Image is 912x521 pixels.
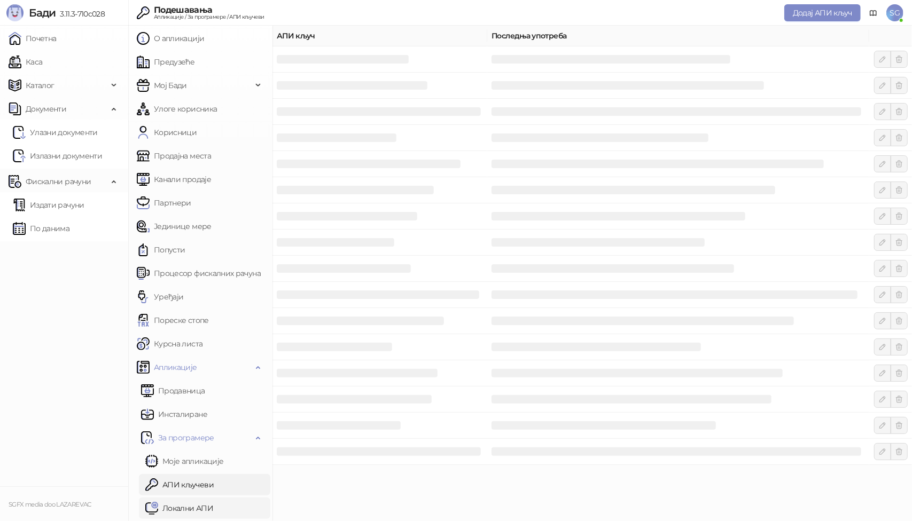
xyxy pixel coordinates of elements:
a: Пореске стопе [137,310,209,331]
a: Канали продаје [137,169,211,190]
a: Документација [865,4,882,21]
span: Додај АПИ кључ [793,8,852,18]
th: АПИ кључ [272,26,487,46]
a: Продајна места [137,145,211,167]
div: Апликације / За програмере / АПИ кључеви [154,14,264,20]
span: Документи [26,98,66,120]
a: Почетна [9,28,57,49]
button: Додај АПИ кључ [784,4,861,21]
span: 3.11.3-710c028 [56,9,105,19]
a: Уређаји [137,286,184,307]
a: Ulazni dokumentiУлазни документи [13,122,98,143]
a: По данима [13,218,69,239]
a: Продавница [141,380,205,401]
span: Мој Бади [154,75,187,96]
span: Фискални рачуни [26,171,91,192]
a: АПИ кључеви [145,474,214,495]
a: Издати рачуни [13,194,84,216]
span: Каталог [26,75,54,96]
div: Подешавања [154,6,264,14]
span: SG [886,4,903,21]
a: Излазни документи [13,145,102,167]
a: Партнери [137,192,191,214]
a: Процесор фискалних рачуна [137,263,261,284]
th: Последња употреба [487,26,869,46]
a: Улоге корисника [137,98,217,120]
a: Предузеће [137,51,194,73]
a: Јединице мере [137,216,212,237]
a: Инсталиране [141,404,207,425]
span: За програмере [158,427,214,448]
a: Каса [9,51,42,73]
img: Logo [6,4,24,21]
a: Попусти [137,239,185,260]
small: SGFX media doo LAZAREVAC [9,501,91,508]
a: О апликацији [137,28,204,49]
a: Курсна листа [137,333,202,354]
a: Моје апликације [145,451,223,472]
a: Локални АПИ [145,498,213,519]
span: Бади [29,6,56,19]
a: Корисници [137,122,197,143]
span: Апликације [154,357,197,378]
